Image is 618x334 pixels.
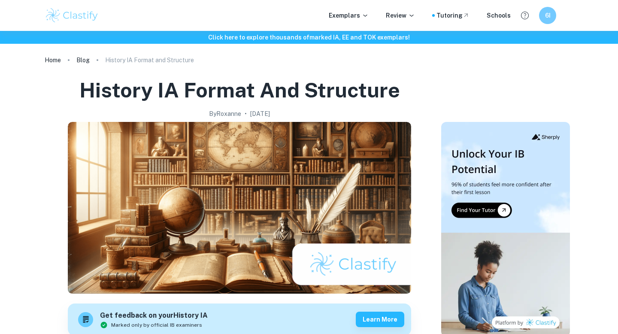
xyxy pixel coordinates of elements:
[543,11,553,20] h6: 6I
[45,7,99,24] img: Clastify logo
[76,54,90,66] a: Blog
[386,11,415,20] p: Review
[45,54,61,66] a: Home
[2,33,616,42] h6: Click here to explore thousands of marked IA, EE and TOK exemplars !
[356,312,404,327] button: Learn more
[245,109,247,118] p: •
[329,11,369,20] p: Exemplars
[79,76,400,104] h1: History IA Format and Structure
[518,8,532,23] button: Help and Feedback
[100,310,208,321] h6: Get feedback on your History IA
[539,7,556,24] button: 6I
[105,55,194,65] p: History IA Format and Structure
[250,109,270,118] h2: [DATE]
[436,11,470,20] a: Tutoring
[111,321,202,329] span: Marked only by official IB examiners
[209,109,241,118] h2: By Roxanne
[68,122,411,294] img: History IA Format and Structure cover image
[487,11,511,20] a: Schools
